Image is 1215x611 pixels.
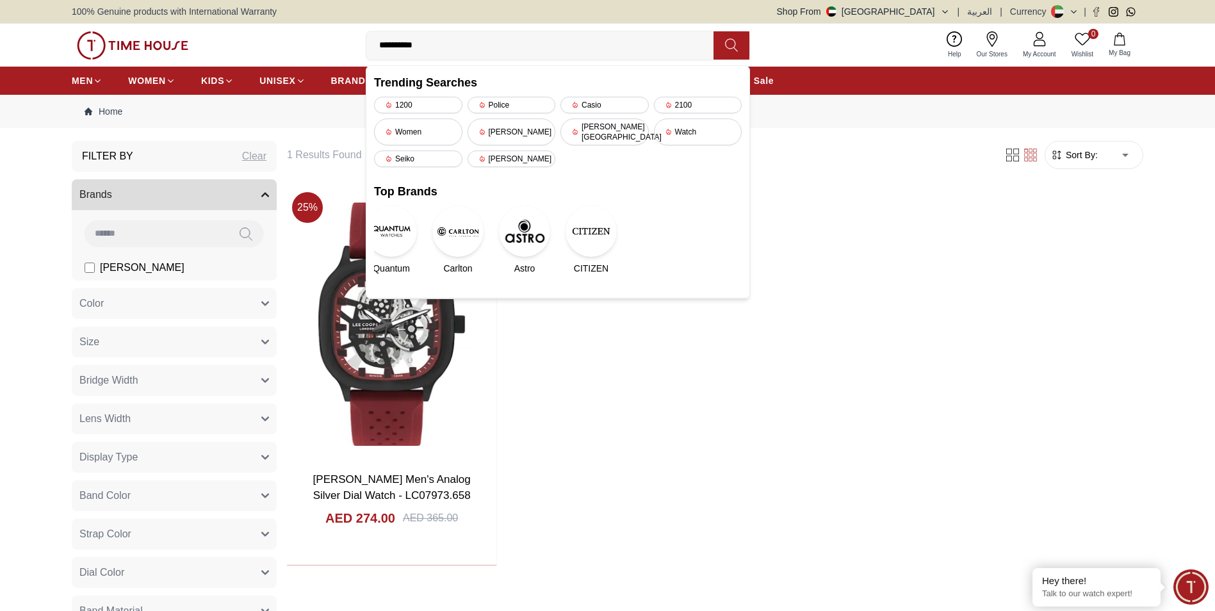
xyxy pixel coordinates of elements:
a: Whatsapp [1126,7,1136,17]
div: Watch [654,118,742,145]
span: Lens Width [79,411,131,427]
span: | [1000,5,1002,18]
a: Home [85,105,122,118]
p: Talk to our watch expert! [1042,589,1151,599]
span: My Bag [1104,48,1136,58]
h2: Trending Searches [374,74,742,92]
div: Currency [1010,5,1052,18]
img: CITIZEN [566,206,617,257]
span: Our Stores [972,49,1013,59]
a: 0Wishlist [1064,29,1101,61]
a: [PERSON_NAME] Men's Analog Silver Dial Watch - LC07973.658 [313,473,471,502]
a: KIDS [201,69,234,92]
button: Size [72,327,277,357]
div: [PERSON_NAME] [468,118,556,145]
div: 2100 [654,97,742,113]
div: 1200 [374,97,462,113]
a: BRANDS [331,69,372,92]
div: AED 365.00 [403,510,458,526]
span: | [958,5,960,18]
h6: 1 Results Found [287,147,988,163]
a: Instagram [1109,7,1118,17]
img: ... [77,31,188,60]
span: Bridge Width [79,373,138,388]
span: CITIZEN [574,262,608,275]
span: Size [79,334,99,350]
span: Display Type [79,450,138,465]
div: [PERSON_NAME][GEOGRAPHIC_DATA] [560,118,649,145]
span: 100% Genuine products with International Warranty [72,5,277,18]
div: Chat Widget [1173,569,1209,605]
span: Dial Color [79,565,124,580]
div: Clear [242,149,266,164]
a: UNISEX [259,69,305,92]
button: Dial Color [72,557,277,588]
span: Brands [79,187,112,202]
div: Police [468,97,556,113]
nav: Breadcrumb [72,95,1143,128]
input: [PERSON_NAME] [85,263,95,273]
button: Band Color [72,480,277,511]
div: Women [374,118,462,145]
span: UNISEX [259,74,295,87]
a: CITIZENCITIZEN [574,206,608,275]
a: QuantumQuantum [374,206,409,275]
div: Seiko [374,151,462,167]
span: 25 % [292,192,323,223]
button: Bridge Width [72,365,277,396]
button: العربية [967,5,992,18]
a: Help [940,29,969,61]
h3: Filter By [82,149,133,164]
div: Casio [560,97,649,113]
a: CarltonCarlton [441,206,475,275]
img: Carlton [432,206,484,257]
a: WOMEN [128,69,175,92]
button: Shop From[GEOGRAPHIC_DATA] [777,5,950,18]
a: Facebook [1091,7,1101,17]
img: Quantum [366,206,417,257]
h2: Top Brands [374,183,742,200]
span: Quantum [373,262,410,275]
span: | [1084,5,1086,18]
img: Astro [499,206,550,257]
span: 0 [1088,29,1098,39]
span: KIDS [201,74,224,87]
button: Sort By: [1050,149,1098,161]
img: Lee Cooper Men's Analog Silver Dial Watch - LC07973.658 [287,187,496,461]
a: MEN [72,69,102,92]
button: My Bag [1101,30,1138,60]
span: MEN [72,74,93,87]
a: Our Stores [969,29,1015,61]
span: My Account [1018,49,1061,59]
a: AstroAstro [507,206,542,275]
span: [PERSON_NAME] [100,260,184,275]
button: Lens Width [72,403,277,434]
h4: AED 274.00 [325,509,395,527]
span: Sort By: [1063,149,1098,161]
button: Color [72,288,277,319]
button: Display Type [72,442,277,473]
span: Carlton [443,262,472,275]
span: WOMEN [128,74,166,87]
button: Strap Color [72,519,277,550]
span: Astro [514,262,535,275]
span: Strap Color [79,526,131,542]
span: Color [79,296,104,311]
span: Help [943,49,966,59]
span: Wishlist [1066,49,1098,59]
div: Hey there! [1042,574,1151,587]
span: BRANDS [331,74,372,87]
img: United Arab Emirates [826,6,836,17]
span: Band Color [79,488,131,503]
div: [PERSON_NAME] [468,151,556,167]
button: Brands [72,179,277,210]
